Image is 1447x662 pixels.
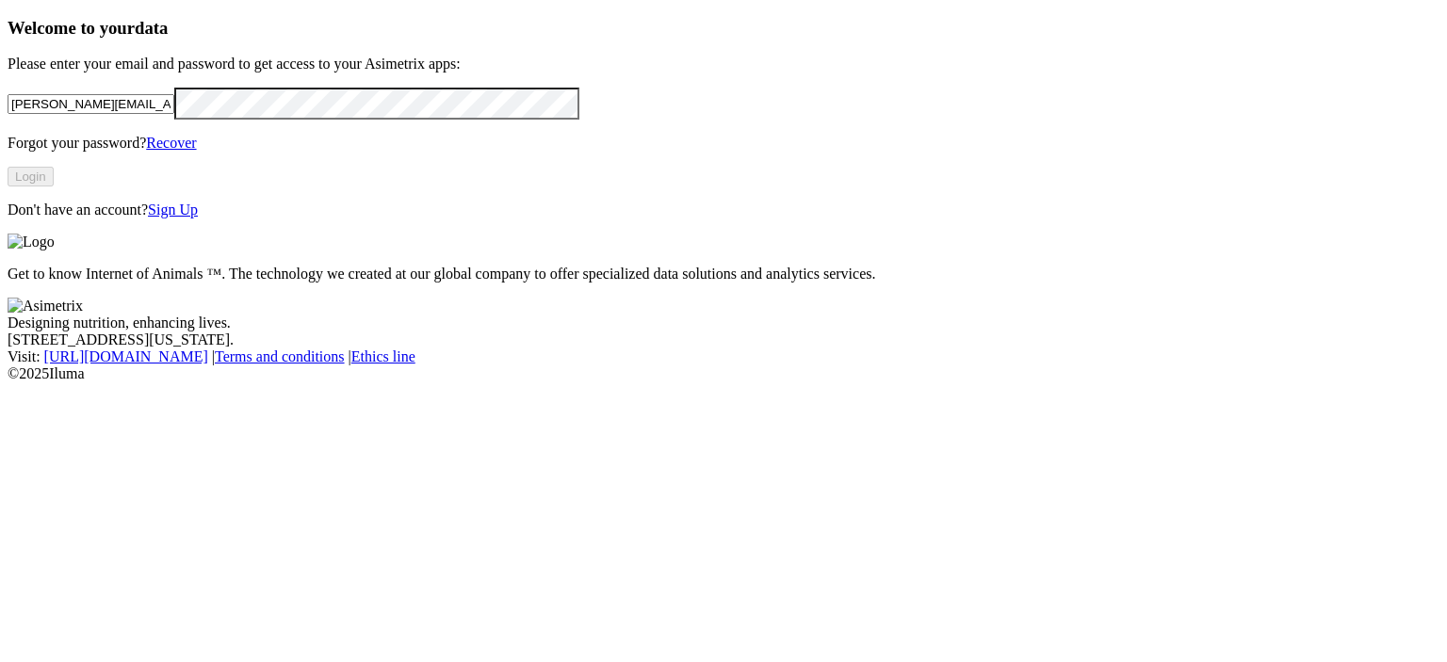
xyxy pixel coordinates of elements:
[8,135,1439,152] p: Forgot your password?
[148,202,198,218] a: Sign Up
[351,348,415,364] a: Ethics line
[146,135,196,151] a: Recover
[215,348,345,364] a: Terms and conditions
[8,234,55,250] img: Logo
[8,266,1439,283] p: Get to know Internet of Animals ™. The technology we created at our global company to offer speci...
[8,94,174,114] input: Your email
[44,348,208,364] a: [URL][DOMAIN_NAME]
[8,331,1439,348] div: [STREET_ADDRESS][US_STATE].
[8,18,1439,39] h3: Welcome to your
[8,348,1439,365] div: Visit : | |
[8,202,1439,218] p: Don't have an account?
[8,315,1439,331] div: Designing nutrition, enhancing lives.
[135,18,168,38] span: data
[8,365,1439,382] div: © 2025 Iluma
[8,298,83,315] img: Asimetrix
[8,167,54,186] button: Login
[8,56,1439,73] p: Please enter your email and password to get access to your Asimetrix apps:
